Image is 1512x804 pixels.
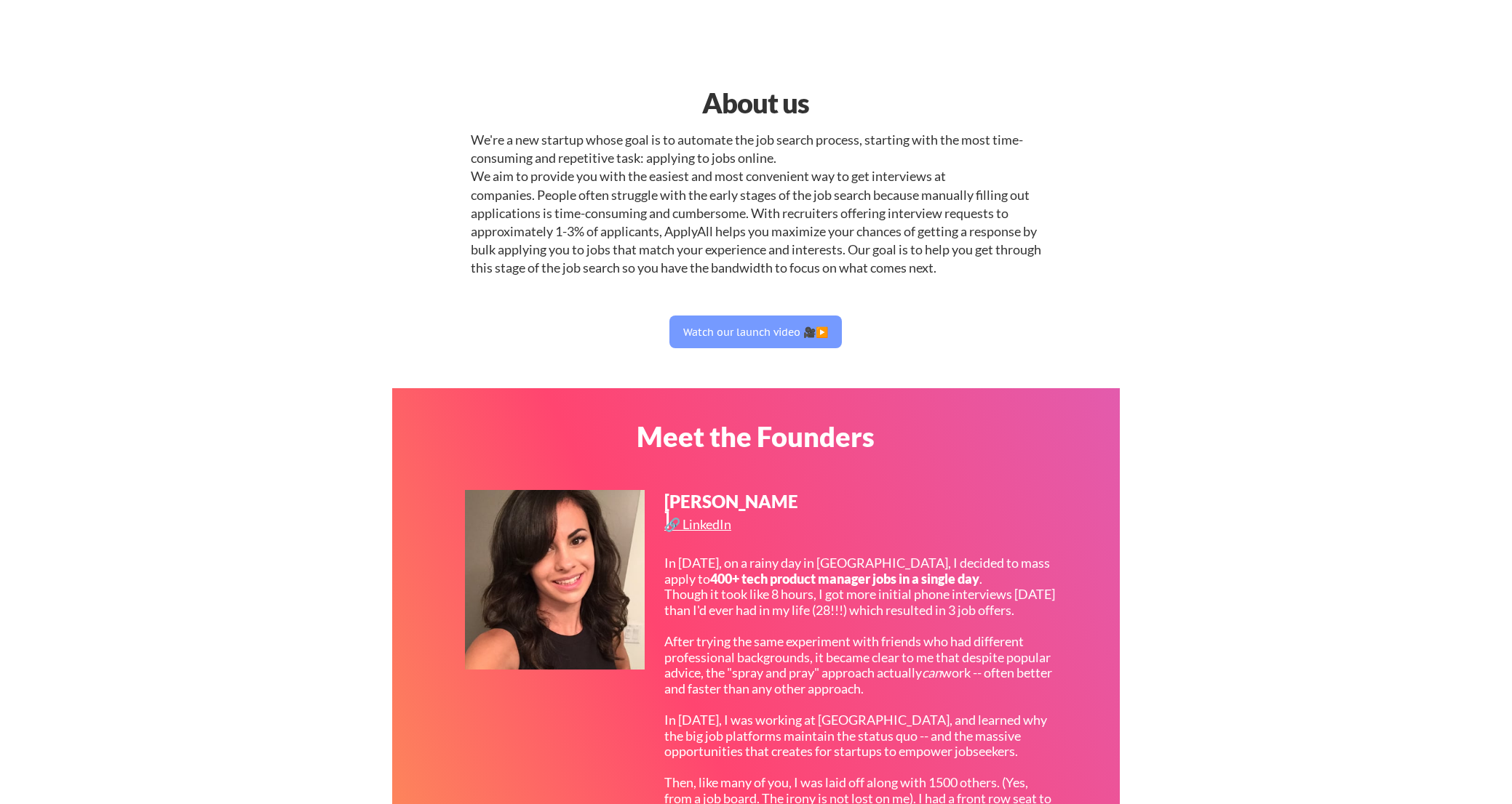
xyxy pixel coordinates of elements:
[710,571,979,587] strong: 400+ tech product manager jobs in a single day
[669,315,842,348] button: Watch our launch video 🎥▶️
[569,82,942,124] div: About us
[922,664,942,680] em: can
[664,518,735,536] a: 🔗 LinkedIn
[471,131,1041,278] div: We're a new startup whose goal is to automate the job search process, starting with the most time...
[569,422,942,450] div: Meet the Founders
[664,518,735,531] div: 🔗 LinkedIn
[664,493,800,528] div: [PERSON_NAME]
